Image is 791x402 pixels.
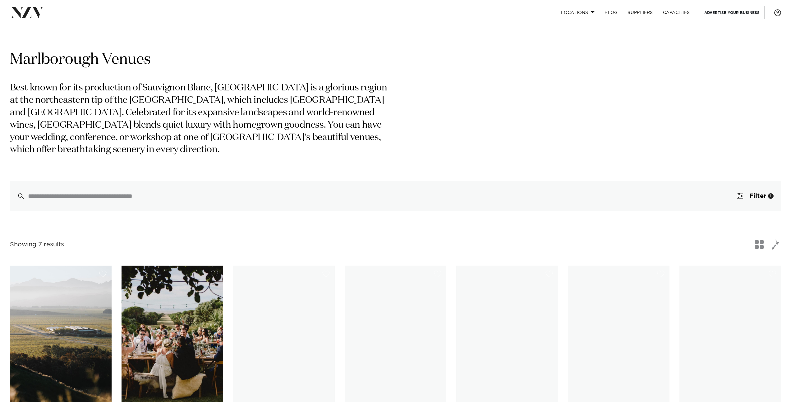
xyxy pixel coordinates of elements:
a: Advertise your business [699,6,765,19]
p: Best known for its production of Sauvignon Blanc, [GEOGRAPHIC_DATA] is a glorious region at the n... [10,82,394,156]
span: Filter [749,193,766,199]
div: 1 [768,193,774,199]
a: BLOG [600,6,623,19]
div: Showing 7 results [10,240,64,249]
a: Locations [556,6,600,19]
a: SUPPLIERS [623,6,658,19]
button: Filter1 [729,181,781,211]
h1: Marlborough Venues [10,50,781,70]
img: nzv-logo.png [10,7,44,18]
a: Capacities [658,6,695,19]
